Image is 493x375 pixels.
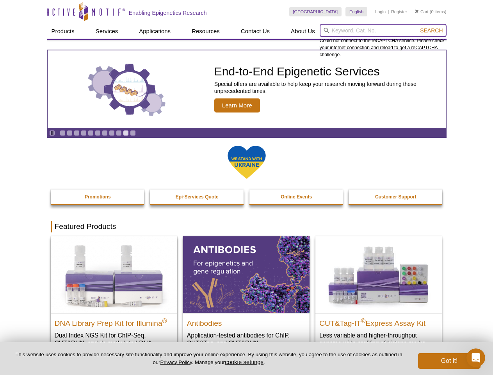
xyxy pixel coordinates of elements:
li: | [388,7,389,16]
a: [GEOGRAPHIC_DATA] [289,7,342,16]
a: Customer Support [349,189,443,204]
a: Go to slide 3 [74,130,80,136]
a: Contact Us [236,24,274,39]
a: All Antibodies Antibodies Application-tested antibodies for ChIP, CUT&Tag, and CUT&RUN. [183,236,310,355]
a: Go to slide 2 [67,130,73,136]
a: Go to slide 10 [123,130,129,136]
h2: Antibodies [187,316,306,327]
a: About Us [286,24,320,39]
input: Keyword, Cat. No. [320,24,447,37]
strong: Promotions [85,194,111,200]
a: Go to slide 1 [60,130,66,136]
img: CUT&Tag-IT® Express Assay Kit [315,236,442,313]
a: Resources [187,24,224,39]
a: Go to slide 11 [130,130,136,136]
article: End-to-End Epigenetic Services [48,50,446,128]
a: Applications [134,24,175,39]
strong: Epi-Services Quote [176,194,219,200]
a: Cart [415,9,429,14]
strong: Online Events [281,194,312,200]
a: Go to slide 5 [88,130,94,136]
sup: ® [162,317,167,324]
iframe: Intercom live chat [466,348,485,367]
a: DNA Library Prep Kit for Illumina DNA Library Prep Kit for Illumina® Dual Index NGS Kit for ChIP-... [51,236,177,362]
h2: CUT&Tag-IT Express Assay Kit [319,316,438,327]
a: Online Events [249,189,344,204]
a: Go to slide 8 [109,130,115,136]
div: Could not connect to the reCAPTCHA service. Please check your internet connection and reload to g... [320,24,447,58]
a: Services [91,24,123,39]
img: Your Cart [415,9,418,13]
h2: Featured Products [51,221,443,232]
h2: End-to-End Epigenetic Services [214,66,442,77]
li: (0 items) [415,7,447,16]
img: All Antibodies [183,236,310,313]
span: Learn More [214,98,260,112]
a: Epi-Services Quote [150,189,244,204]
a: Go to slide 9 [116,130,122,136]
a: Three gears with decorative charts inside the larger center gear. End-to-End Epigenetic Services ... [48,50,446,128]
h2: DNA Library Prep Kit for Illumina [55,316,173,327]
img: DNA Library Prep Kit for Illumina [51,236,177,313]
a: Login [375,9,386,14]
p: Special offers are available to help keep your research moving forward during these unprecedented... [214,80,442,95]
a: CUT&Tag-IT® Express Assay Kit CUT&Tag-IT®Express Assay Kit Less variable and higher-throughput ge... [315,236,442,355]
p: Dual Index NGS Kit for ChIP-Seq, CUT&RUN, and ds methylated DNA assays. [55,331,173,355]
strong: Customer Support [375,194,416,200]
a: Toggle autoplay [49,130,55,136]
p: Application-tested antibodies for ChIP, CUT&Tag, and CUT&RUN. [187,331,306,347]
a: Go to slide 6 [95,130,101,136]
a: Promotions [51,189,145,204]
span: Search [420,27,443,34]
p: This website uses cookies to provide necessary site functionality and improve your online experie... [12,351,405,366]
h2: Enabling Epigenetics Research [129,9,207,16]
button: Got it! [418,353,481,369]
a: Privacy Policy [160,359,192,365]
a: Products [47,24,79,39]
sup: ® [361,317,366,324]
img: We Stand With Ukraine [227,145,266,180]
a: Go to slide 4 [81,130,87,136]
a: Go to slide 7 [102,130,108,136]
button: cookie settings [225,359,263,365]
a: Register [391,9,407,14]
button: Search [418,27,445,34]
p: Less variable and higher-throughput genome-wide profiling of histone marks​. [319,331,438,347]
a: English [345,7,367,16]
img: Three gears with decorative charts inside the larger center gear. [88,62,166,116]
